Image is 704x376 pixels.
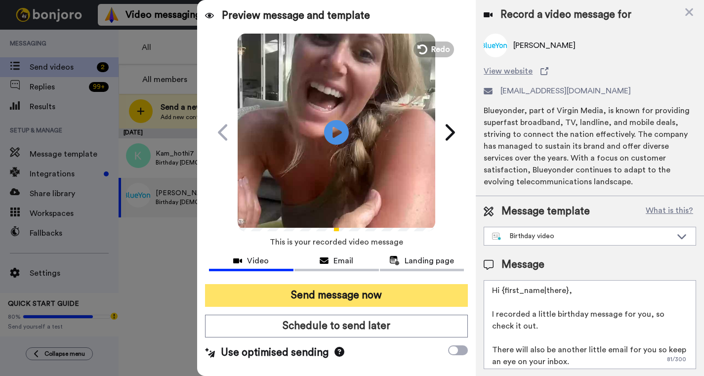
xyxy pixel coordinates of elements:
[500,85,631,97] span: [EMAIL_ADDRESS][DOMAIN_NAME]
[484,280,696,369] textarea: Hi {first_name|there}, I recorded a little birthday message for you, so check it out. There will ...
[205,284,468,307] button: Send message now
[501,204,590,219] span: Message template
[247,255,269,267] span: Video
[492,233,501,241] img: nextgen-template.svg
[643,204,696,219] button: What is this?
[405,255,454,267] span: Landing page
[484,65,696,77] a: View website
[484,65,533,77] span: View website
[270,231,403,253] span: This is your recorded video message
[492,231,672,241] div: Birthday video
[333,255,353,267] span: Email
[501,257,544,272] span: Message
[205,315,468,337] button: Schedule to send later
[484,105,696,188] div: Blueyonder, part of Virgin Media, is known for providing superfast broadband, TV, landline, and m...
[221,345,329,360] span: Use optimised sending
